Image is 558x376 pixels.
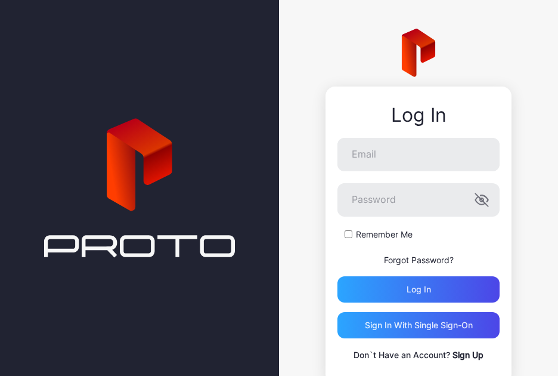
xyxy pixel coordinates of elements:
button: Sign in With Single Sign-On [337,312,500,338]
button: Password [475,193,489,207]
input: Password [337,183,500,217]
div: Log in [407,285,431,294]
p: Don`t Have an Account? [337,348,500,362]
label: Remember Me [356,229,413,241]
button: Log in [337,276,500,303]
div: Sign in With Single Sign-On [365,320,473,330]
a: Forgot Password? [384,255,454,265]
div: Log In [337,104,500,126]
input: Email [337,138,500,171]
a: Sign Up [452,350,483,360]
